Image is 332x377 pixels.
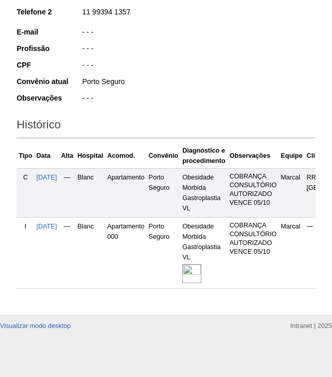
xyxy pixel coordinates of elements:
[180,217,227,288] td: Obesidade Mórbida Gastroplastia VL
[147,143,180,169] th: Convênio
[37,174,57,181] a: [DATE]
[180,143,227,169] th: Diagnóstico e procedimento
[59,143,75,169] th: Alta
[229,221,276,256] p: COBRANÇA CONSULTÓRIO AUTORIZADO VENCE 05/10
[81,76,315,89] div: Porto Seguro
[229,172,276,207] p: COBRANÇA CONSULTÓRIO AUTORIZADO VENCE 05/10
[147,168,180,217] td: Porto Seguro
[75,143,105,169] th: Hospital
[279,217,305,288] td: Marcal
[81,60,315,73] div: - - -
[17,27,81,37] div: E-mail
[227,143,278,169] th: Observações
[17,143,34,169] th: Tipo
[17,93,81,103] div: Observações
[59,217,75,288] td: —
[180,168,227,217] td: Obesidade Mórbida Gastroplastia VL
[81,27,315,40] div: - - -
[279,143,305,169] th: Equipe
[290,321,332,331] div: Intranet | 2025
[17,76,81,87] div: Convênio atual
[81,93,315,106] div: - - -
[81,43,315,56] div: - - -
[17,114,315,138] h2: Histórico
[17,60,81,70] div: CPF
[105,143,147,169] th: Acomod.
[19,221,32,232] div: I
[35,143,59,169] th: Data
[105,217,147,288] td: Apartamento 000
[19,172,32,183] div: C
[37,223,57,230] a: [DATE]
[75,168,105,217] td: Blanc
[17,7,81,17] div: Telefone 2
[147,217,180,288] td: Porto Seguro
[81,7,315,20] div: 11 99394 1357
[75,217,105,288] td: Blanc
[279,168,305,217] td: Marcal
[17,43,81,54] div: Profissão
[105,168,147,217] td: Apartamento
[59,168,75,217] td: —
